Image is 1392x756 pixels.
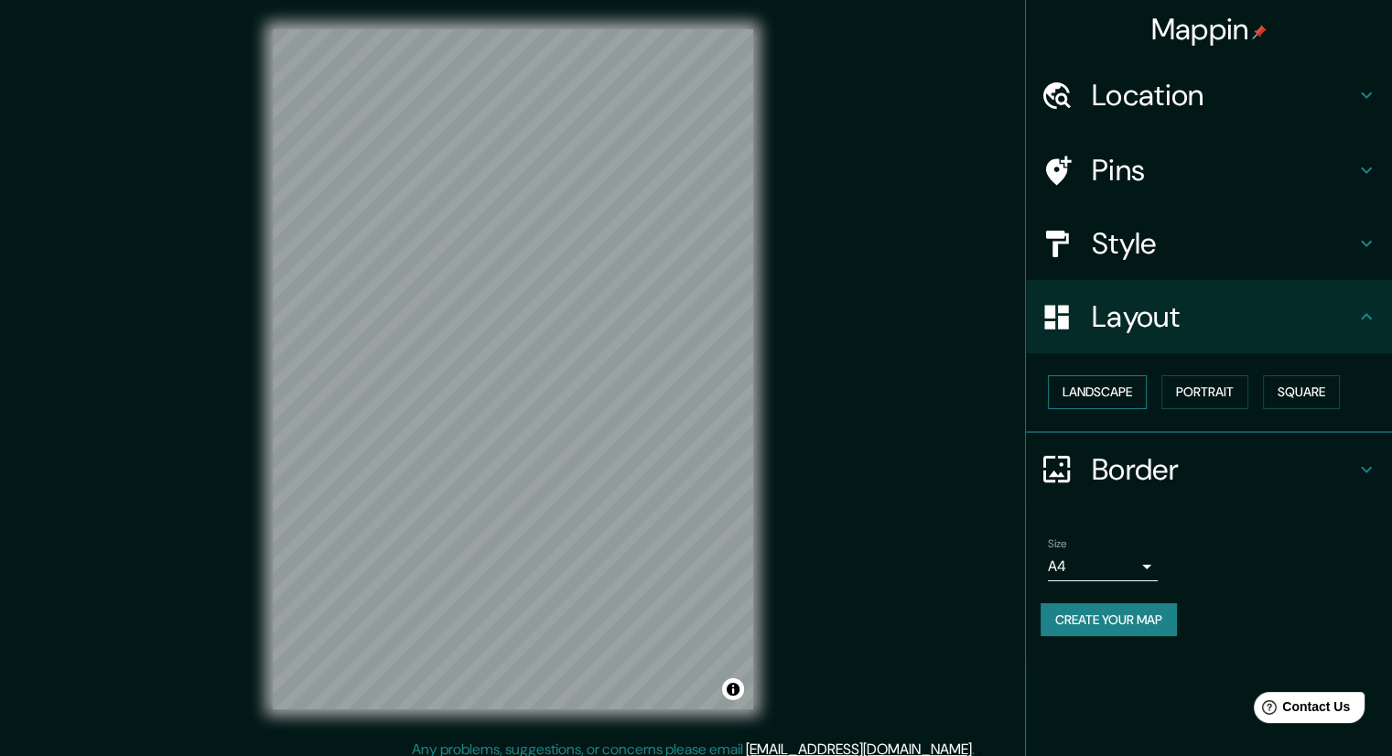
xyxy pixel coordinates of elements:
[1048,535,1067,551] label: Size
[1263,375,1340,409] button: Square
[722,678,744,700] button: Toggle attribution
[1048,552,1158,581] div: A4
[1092,298,1355,335] h4: Layout
[1026,433,1392,506] div: Border
[1092,152,1355,189] h4: Pins
[1151,11,1268,48] h4: Mappin
[1161,375,1248,409] button: Portrait
[1041,603,1177,637] button: Create your map
[1026,59,1392,132] div: Location
[1252,25,1267,39] img: pin-icon.png
[1048,375,1147,409] button: Landscape
[273,29,753,709] canvas: Map
[1092,225,1355,262] h4: Style
[1026,134,1392,207] div: Pins
[1026,280,1392,353] div: Layout
[1092,451,1355,488] h4: Border
[1026,207,1392,280] div: Style
[1229,685,1372,736] iframe: Help widget launcher
[1092,77,1355,113] h4: Location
